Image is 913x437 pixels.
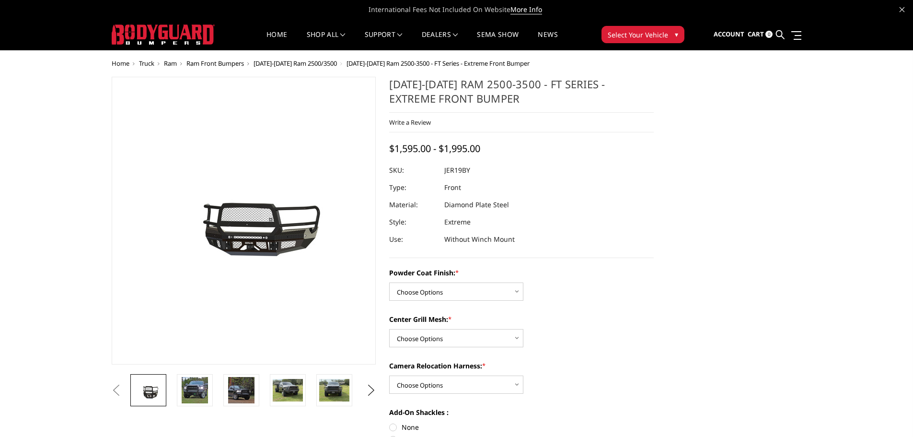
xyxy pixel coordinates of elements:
[714,22,744,47] a: Account
[389,179,437,196] dt: Type:
[748,30,764,38] span: Cart
[164,59,177,68] a: Ram
[444,213,471,231] dd: Extreme
[608,30,668,40] span: Select Your Vehicle
[389,422,654,432] label: None
[389,361,654,371] label: Camera Relocation Harness:
[444,231,515,248] dd: Without Winch Mount
[444,179,461,196] dd: Front
[109,383,124,398] button: Previous
[112,59,129,68] a: Home
[675,29,678,39] span: ▾
[538,31,557,50] a: News
[601,26,684,43] button: Select Your Vehicle
[389,118,431,127] a: Write a Review
[186,59,244,68] a: Ram Front Bumpers
[139,59,154,68] a: Truck
[389,407,654,417] label: Add-On Shackles :
[444,162,470,179] dd: JER19BY
[714,30,744,38] span: Account
[254,59,337,68] a: [DATE]-[DATE] Ram 2500/3500
[477,31,519,50] a: SEMA Show
[389,196,437,213] dt: Material:
[748,22,773,47] a: Cart 0
[389,231,437,248] dt: Use:
[389,162,437,179] dt: SKU:
[319,379,349,402] img: 2019-2025 Ram 2500-3500 - FT Series - Extreme Front Bumper
[133,377,163,403] img: 2019-2025 Ram 2500-3500 - FT Series - Extreme Front Bumper
[389,314,654,324] label: Center Grill Mesh:
[389,213,437,231] dt: Style:
[182,377,208,403] img: 2019-2025 Ram 2500-3500 - FT Series - Extreme Front Bumper
[112,24,215,45] img: BODYGUARD BUMPERS
[389,77,654,113] h1: [DATE]-[DATE] Ram 2500-3500 - FT Series - Extreme Front Bumper
[228,377,254,403] img: 2019-2025 Ram 2500-3500 - FT Series - Extreme Front Bumper
[365,31,403,50] a: Support
[444,196,509,213] dd: Diamond Plate Steel
[112,77,376,365] a: 2019-2025 Ram 2500-3500 - FT Series - Extreme Front Bumper
[124,165,363,277] img: 2019-2025 Ram 2500-3500 - FT Series - Extreme Front Bumper
[389,142,480,155] span: $1,595.00 - $1,995.00
[307,31,346,50] a: shop all
[266,31,287,50] a: Home
[510,5,542,14] a: More Info
[347,59,530,68] span: [DATE]-[DATE] Ram 2500-3500 - FT Series - Extreme Front Bumper
[273,379,303,402] img: 2019-2025 Ram 2500-3500 - FT Series - Extreme Front Bumper
[389,268,654,278] label: Powder Coat Finish:
[765,31,773,38] span: 0
[422,31,458,50] a: Dealers
[364,383,378,398] button: Next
